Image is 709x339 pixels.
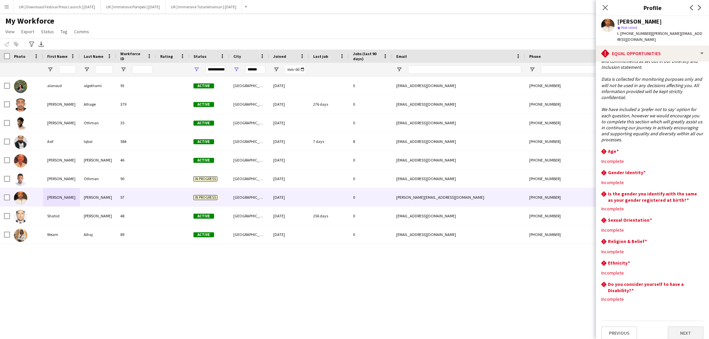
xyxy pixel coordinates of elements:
span: Active [193,102,214,107]
span: Phone [529,54,541,59]
div: [GEOGRAPHIC_DATA] [229,114,269,132]
div: [PERSON_NAME] [43,95,80,113]
span: Jobs (last 90 days) [353,51,380,61]
div: [DATE] [269,132,309,151]
div: [PHONE_NUMBER] [525,151,610,169]
input: First Name Filter Input [59,65,76,73]
span: Last Name [84,54,103,59]
span: Active [193,139,214,144]
div: [EMAIL_ADDRESS][DOMAIN_NAME] [392,207,525,225]
div: Incomplete [601,227,704,233]
div: Shahid [43,207,80,225]
div: 584 [116,132,156,151]
span: Photo [14,54,25,59]
img: Weam Alhaj [14,229,27,242]
span: Joined [273,54,286,59]
span: Comms [74,29,89,35]
div: [EMAIL_ADDRESS][DOMAIN_NAME] [392,95,525,113]
div: 48 [116,207,156,225]
div: 89 [116,225,156,244]
div: Incomplete [601,296,704,302]
span: Export [21,29,34,35]
div: 0 [349,76,392,95]
div: Incomplete [601,206,704,212]
div: 46 [116,151,156,169]
div: 0 [349,169,392,188]
h3: Religion & Belief [608,238,647,244]
span: Not rated [621,25,637,30]
div: [PHONE_NUMBER] [525,188,610,206]
span: City [233,54,241,59]
div: [DATE] [269,114,309,132]
div: 379 [116,95,156,113]
div: [EMAIL_ADDRESS][DOMAIN_NAME] [392,169,525,188]
div: [DATE] [269,151,309,169]
input: Phone Filter Input [541,65,606,73]
div: 256 days [309,207,349,225]
img: Omer Othman [14,173,27,186]
div: [DATE] [269,188,309,206]
div: Equal Opportunities [596,46,709,61]
h3: Sexual Orientation [608,217,652,223]
span: Tag [60,29,67,35]
app-action-btn: Advanced filters [28,40,36,48]
div: [DATE] [269,225,309,244]
div: [DATE] [269,76,309,95]
button: UK | Immersive Pompeii | [DATE] [101,0,166,13]
i: We have included a ‘prefer not to say’ option for each question, however we would encourage you t... [601,106,703,143]
div: 0 [349,95,392,113]
div: Incomplete [601,270,704,276]
div: Othman [80,169,116,188]
span: Email [396,54,407,59]
div: [PHONE_NUMBER] [525,132,610,151]
img: Ali Othman [14,117,27,130]
span: t. [PHONE_NUMBER] [617,31,652,36]
div: [PERSON_NAME] [80,151,116,169]
div: 276 days [309,95,349,113]
h3: Is the gender you identify with the same as your gender registered at birth? [608,191,698,203]
a: Comms [71,27,92,36]
div: algothami [80,76,116,95]
div: [PERSON_NAME] [43,114,80,132]
span: | [PERSON_NAME][EMAIL_ADDRESS][DOMAIN_NAME] [617,31,702,42]
div: Asif [43,132,80,151]
input: Workforce ID Filter Input [132,65,152,73]
span: Workforce ID [120,51,144,61]
span: Active [193,83,214,88]
span: Active [193,214,214,219]
div: [PERSON_NAME] [43,169,80,188]
span: Active [193,158,214,163]
span: In progress [193,176,217,181]
div: [GEOGRAPHIC_DATA] [229,169,269,188]
span: Status [193,54,206,59]
h3: Ethnicity [608,260,630,266]
span: My Workforce [5,16,54,26]
div: [PERSON_NAME] [80,188,116,206]
div: [GEOGRAPHIC_DATA] [229,95,269,113]
div: 7 days [309,132,349,151]
span: Active [193,232,214,237]
img: alanoud algothami [14,80,27,93]
span: View [5,29,15,35]
div: [PERSON_NAME] [43,151,80,169]
h3: Profile [596,3,709,12]
button: UK | Download Festival Press Launch | [DATE] [14,0,101,13]
div: 35 [116,114,156,132]
div: [GEOGRAPHIC_DATA] [229,151,269,169]
div: [DATE] [269,169,309,188]
div: alanoud [43,76,80,95]
div: Iqbal [80,132,116,151]
div: [DATE] [269,207,309,225]
a: Tag [58,27,70,36]
div: Incomplete [601,179,704,185]
div: Othman [80,114,116,132]
button: Open Filter Menu [233,66,239,72]
input: Email Filter Input [408,65,521,73]
div: [PHONE_NUMBER] [525,225,610,244]
div: [PHONE_NUMBER] [525,114,610,132]
div: [PERSON_NAME] [617,19,662,25]
span: Status [41,29,54,35]
div: [EMAIL_ADDRESS][DOMAIN_NAME] [392,132,525,151]
div: Alhage [80,95,116,113]
div: [GEOGRAPHIC_DATA] [229,207,269,225]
